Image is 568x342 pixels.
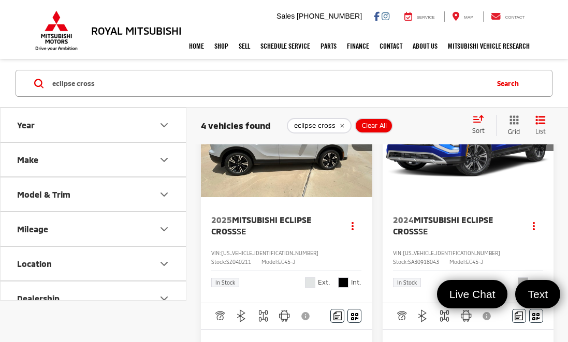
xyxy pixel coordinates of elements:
a: Live Chat [437,280,508,308]
img: Mitsubishi [33,10,80,51]
img: Android Auto [278,309,291,322]
a: 2025Mitsubishi Eclipse CrossSE [211,214,333,237]
div: Model & Trim [17,189,70,199]
a: Map [444,11,480,22]
span: Ext. [531,277,543,287]
span: In Stock [397,280,417,285]
span: dropdown dots [352,221,354,230]
span: VIN: [393,250,403,256]
a: Contact [375,33,408,59]
div: Make [17,155,38,165]
button: DealershipDealership [1,281,187,315]
span: eclipse cross [294,122,336,130]
span: 2025 [211,215,232,225]
span: [PHONE_NUMBER] [297,12,362,20]
span: Text [522,287,553,301]
input: Search by Make, Model, or Keyword [51,71,487,96]
a: Contact [483,11,533,22]
span: In Stock [215,280,235,285]
span: 4 vehicles found [201,120,271,130]
img: 4WD/AWD [438,309,451,322]
div: Model & Trim [158,188,170,200]
span: Clear All [362,122,387,130]
button: Model & TrimModel & Trim [1,177,187,211]
div: Dealership [158,292,170,304]
a: Shop [210,33,234,59]
button: Comments [330,309,344,323]
span: SA30918043 [408,259,439,265]
a: Text [515,280,560,308]
img: Adaptive Cruise Control [395,309,408,322]
a: Parts: Opens in a new tab [316,33,342,59]
a: Sell [234,33,256,59]
span: Silver [518,277,528,288]
span: [US_VEHICLE_IDENTIFICATION_NUMBER] [403,250,500,256]
a: Schedule Service: Opens in a new tab [256,33,316,59]
span: List [535,127,546,136]
div: Location [158,257,170,270]
span: Stock: [393,259,408,265]
span: Model: [449,259,466,265]
button: Comments [512,309,526,323]
button: Select sort value [467,115,496,136]
a: About Us [408,33,443,59]
button: MakeMake [1,143,187,176]
button: View Disclaimer [479,305,497,327]
div: Mileage [158,222,170,235]
div: Make [158,153,170,166]
img: Adaptive Cruise Control [213,309,226,322]
img: Bluetooth® [416,309,429,322]
button: YearYear [1,108,187,142]
span: Service [417,15,435,20]
i: Window Sticker [351,312,358,320]
button: Window Sticker [347,309,361,323]
span: Mitsubishi Eclipse Cross [393,215,493,236]
a: Home [184,33,210,59]
img: Bluetooth® [235,309,248,322]
button: Clear All [355,118,393,133]
button: Search [487,70,534,96]
i: Window Sticker [532,312,540,320]
button: View Disclaimer [297,305,315,327]
span: SE [418,226,428,236]
a: 2024Mitsubishi Eclipse CrossSE [393,214,515,237]
span: Model: [261,259,278,265]
span: Map [464,15,473,20]
span: dropdown dots [533,221,535,230]
button: Window Sticker [529,309,543,323]
div: Mileage [17,224,48,234]
img: Comments [333,311,342,320]
img: 4WD/AWD [257,309,270,322]
span: Ext. [318,277,330,287]
span: White Diamond [305,277,315,288]
button: Actions [525,216,543,234]
span: EC45-J [466,259,483,265]
span: Sort [472,127,485,134]
span: Stock: [211,259,226,265]
button: MileageMileage [1,212,187,246]
button: Actions [343,216,361,234]
span: Sales [276,12,295,20]
span: SZ040211 [226,259,251,265]
h3: Royal Mitsubishi [91,25,182,36]
span: 2024 [393,215,414,225]
span: Black [338,277,348,288]
span: EC45-J [278,259,295,265]
button: Grid View [496,115,528,136]
span: Int. [351,277,361,287]
a: Finance [342,33,375,59]
img: Comments [515,311,523,320]
span: [US_VEHICLE_IDENTIFICATION_NUMBER] [221,250,318,256]
div: Year [158,118,170,131]
div: Location [17,259,52,269]
a: Instagram: Click to visit our Instagram page [382,12,389,20]
span: VIN: [211,250,221,256]
span: Contact [505,15,525,20]
div: Dealership [17,293,60,303]
a: Service [397,11,443,22]
div: Year [17,120,35,130]
span: Live Chat [444,287,501,301]
button: remove eclipse%20cross [287,118,352,133]
button: LocationLocation [1,247,187,280]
